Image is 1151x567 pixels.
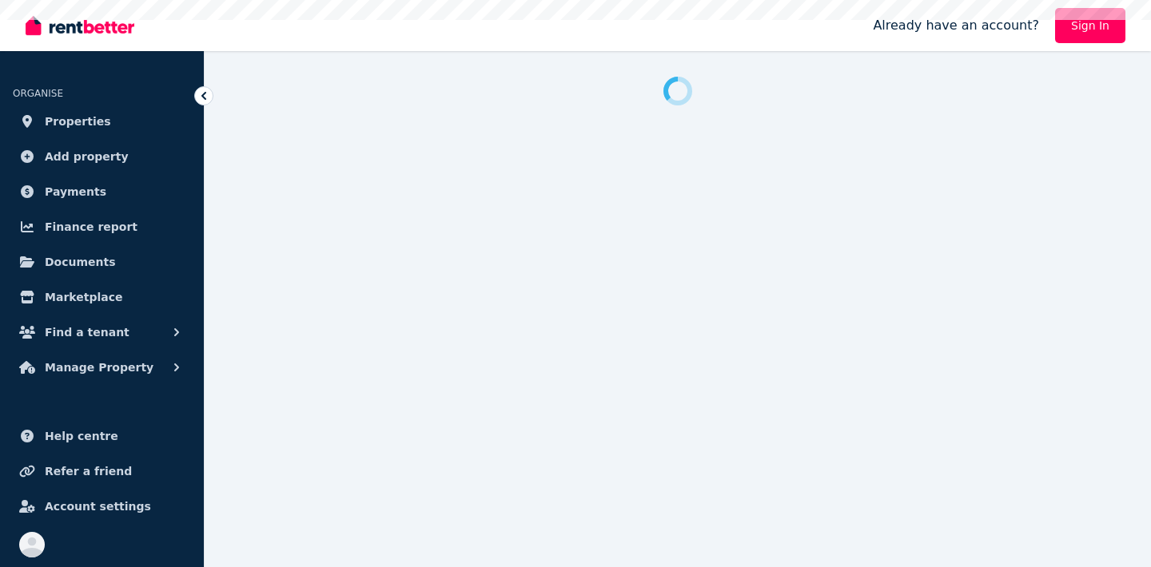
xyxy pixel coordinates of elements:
span: Manage Property [45,358,153,377]
a: Documents [13,246,191,278]
a: Marketplace [13,281,191,313]
span: Help centre [45,426,118,446]
span: Already have an account? [873,16,1039,35]
span: Marketplace [45,287,122,307]
a: Account settings [13,490,191,522]
a: Properties [13,105,191,137]
span: ORGANISE [13,88,63,99]
span: Documents [45,252,116,272]
a: Payments [13,176,191,208]
button: Manage Property [13,351,191,383]
span: Account settings [45,497,151,516]
a: Finance report [13,211,191,243]
a: Refer a friend [13,455,191,487]
a: Add property [13,141,191,172]
span: Finance report [45,217,137,236]
button: Find a tenant [13,316,191,348]
img: RentBetter [26,14,134,38]
span: Refer a friend [45,462,132,481]
a: Sign In [1055,8,1125,43]
span: Add property [45,147,129,166]
span: Properties [45,112,111,131]
a: Help centre [13,420,191,452]
span: Payments [45,182,106,201]
span: Find a tenant [45,323,129,342]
